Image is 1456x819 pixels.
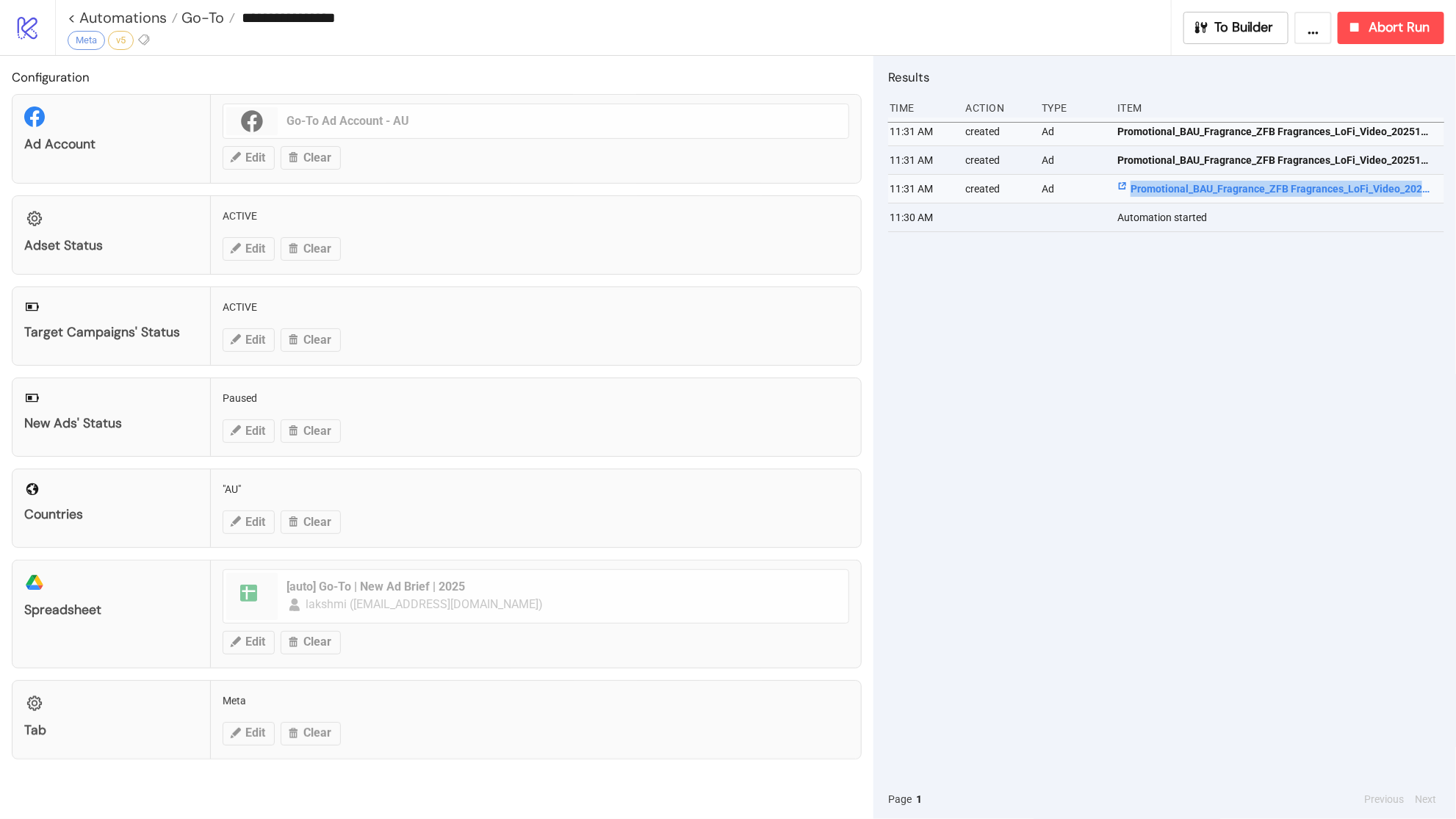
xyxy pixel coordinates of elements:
div: created [965,175,1030,203]
button: Previous [1360,791,1408,807]
div: Ad [1040,118,1106,145]
h2: Results [888,68,1444,87]
div: 11:31 AM [888,146,954,174]
div: 11:31 AM [888,118,954,145]
div: Ad [1040,175,1106,203]
div: Type [1040,94,1106,122]
span: Promotional_BAU_Fragrance_ZFB Fragrances_LoFi_Video_20251008_AU [1117,181,1434,197]
button: ... [1294,12,1332,44]
div: 11:30 AM [888,203,954,231]
div: Ad [1040,146,1106,174]
span: Abort Run [1369,19,1430,36]
button: Next [1411,791,1441,807]
button: Abort Run [1338,12,1444,44]
div: 11:31 AM [888,175,954,203]
span: To Builder [1215,19,1274,36]
span: Promotional_BAU_Fragrance_ZFB Fragrances_LoFi_Video_20251008_AU [1117,152,1434,168]
a: Promotional_BAU_Fragrance_ZFB Fragrances_LoFi_Video_20251008_AU [1117,146,1434,174]
a: Go-To [178,10,235,25]
span: Promotional_BAU_Fragrance_ZFB Fragrances_LoFi_Video_20251008_AU [1117,123,1434,140]
button: 1 [912,791,926,807]
div: Item [1116,94,1444,122]
a: < Automations [68,10,178,25]
a: Promotional_BAU_Fragrance_ZFB Fragrances_LoFi_Video_20251008_AU [1117,118,1434,145]
span: Go-To [178,8,224,27]
div: Action [965,94,1030,122]
div: Time [888,94,954,122]
div: Automation started [1116,203,1444,231]
a: Promotional_BAU_Fragrance_ZFB Fragrances_LoFi_Video_20251008_AU [1117,175,1434,203]
span: Page [888,791,912,807]
div: created [965,146,1030,174]
button: To Builder [1183,12,1289,44]
div: Meta [68,31,105,50]
h2: Configuration [12,68,862,87]
div: created [965,118,1030,145]
div: v5 [108,31,134,50]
